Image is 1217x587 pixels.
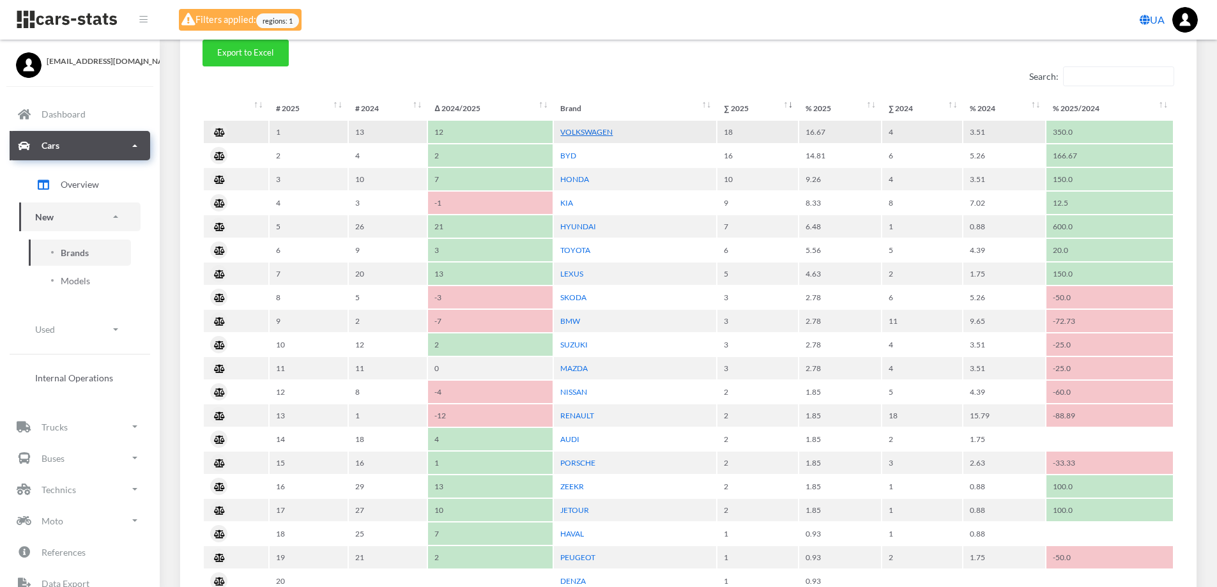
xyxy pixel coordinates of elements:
a: Models [29,268,131,294]
span: regions: 1 [256,13,299,28]
td: 13 [428,475,553,498]
p: New [35,209,54,225]
a: PORSCHE [560,458,595,468]
td: 1.75 [963,428,1045,450]
th: #&nbsp;2025: activate to sort column ascending [270,97,348,119]
td: 150.0 [1046,168,1173,190]
td: 6.48 [799,215,881,238]
td: 9 [270,310,348,332]
td: 1 [717,522,798,545]
td: 6 [882,144,963,167]
td: 20 [349,263,427,285]
a: Cars [10,131,150,160]
td: 15 [270,452,348,474]
th: : activate to sort column ascending [204,97,268,119]
td: 7 [428,522,553,545]
td: -25.0 [1046,357,1173,379]
td: 5.26 [963,286,1045,309]
a: HYUNDAI [560,222,596,231]
a: SKODA [560,293,586,302]
td: 7 [428,168,553,190]
a: UA [1135,7,1170,33]
a: PEUGEOT [560,553,595,562]
td: -50.0 [1046,546,1173,568]
td: 16 [349,452,427,474]
a: [EMAIL_ADDRESS][DOMAIN_NAME] [16,52,144,67]
td: -7 [428,310,553,332]
td: -60.0 [1046,381,1173,403]
td: -88.89 [1046,404,1173,427]
td: 1.75 [963,546,1045,568]
a: References [10,537,150,567]
td: 2 [717,381,798,403]
td: 9.26 [799,168,881,190]
a: SUZUKI [560,340,588,349]
a: DENZA [560,576,586,586]
td: 3.51 [963,121,1045,143]
td: 18 [882,404,963,427]
td: 0.88 [963,522,1045,545]
td: 6 [717,239,798,261]
td: -3 [428,286,553,309]
th: %&nbsp;2025/2024: activate to sort column ascending [1046,97,1173,119]
td: 2 [428,144,553,167]
td: 15.79 [963,404,1045,427]
td: 12.5 [1046,192,1173,214]
span: [EMAIL_ADDRESS][DOMAIN_NAME] [47,56,144,67]
td: 11 [882,310,963,332]
td: -50.0 [1046,286,1173,309]
th: #&nbsp;2024: activate to sort column ascending [349,97,427,119]
td: 10 [270,333,348,356]
td: 100.0 [1046,499,1173,521]
td: 16 [717,144,798,167]
td: 10 [428,499,553,521]
p: Moto [42,513,63,529]
td: 16.67 [799,121,881,143]
a: AUDI [560,434,579,444]
td: 21 [428,215,553,238]
a: Internal Operations [19,365,141,391]
td: 4.39 [963,239,1045,261]
td: 1 [882,215,963,238]
td: 2 [882,428,963,450]
a: ZEEKR [560,482,584,491]
td: 0.93 [799,546,881,568]
td: 13 [270,404,348,427]
td: 3.51 [963,357,1045,379]
td: 2 [270,144,348,167]
td: 21 [349,546,427,568]
th: ∑&nbsp;2024: activate to sort column ascending [882,97,963,119]
td: 1.85 [799,404,881,427]
td: 5.26 [963,144,1045,167]
td: 4 [349,144,427,167]
img: ... [1172,7,1198,33]
p: Dashboard [42,106,86,122]
td: 5 [882,239,963,261]
td: 9 [349,239,427,261]
a: MAZDA [560,363,588,373]
td: 8 [270,286,348,309]
div: Filters applied: [179,9,302,31]
a: Buses [10,443,150,473]
td: 0.88 [963,499,1045,521]
th: ∑&nbsp;2025: activate to sort column ascending [717,97,798,119]
td: 14 [270,428,348,450]
td: 4 [882,168,963,190]
a: JETOUR [560,505,589,515]
td: 5 [349,286,427,309]
td: 1.85 [799,475,881,498]
td: 10 [349,168,427,190]
td: -72.73 [1046,310,1173,332]
td: 1 [428,452,553,474]
a: BMW [560,316,580,326]
td: 600.0 [1046,215,1173,238]
td: 2 [717,499,798,521]
td: 2 [882,263,963,285]
td: 3 [270,168,348,190]
a: RENAULT [560,411,594,420]
td: 1 [717,546,798,568]
td: 12 [270,381,348,403]
td: 4 [882,333,963,356]
p: Buses [42,450,65,466]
